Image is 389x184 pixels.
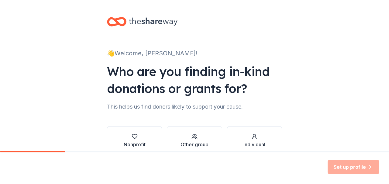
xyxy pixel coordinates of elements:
[124,141,146,148] div: Nonprofit
[181,141,208,148] div: Other group
[107,102,282,112] div: This helps us find donors likely to support your cause.
[243,141,265,148] div: Individual
[107,48,282,58] div: 👋 Welcome, [PERSON_NAME]!
[167,126,222,155] button: Other group
[227,126,282,155] button: Individual
[107,126,162,155] button: Nonprofit
[107,63,282,97] div: Who are you finding in-kind donations or grants for?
